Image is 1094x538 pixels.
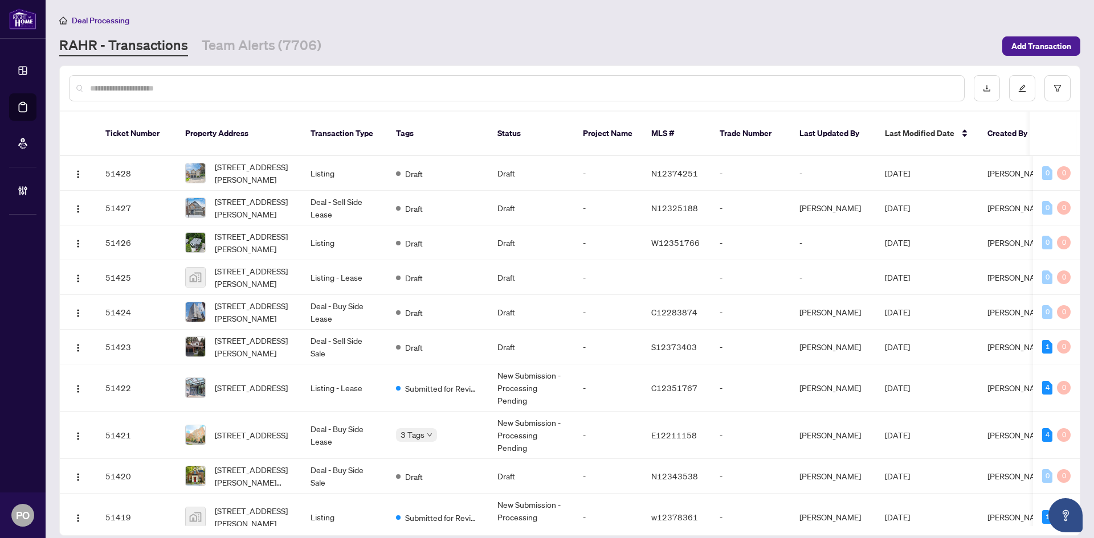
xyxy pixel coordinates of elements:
td: 51422 [96,364,176,412]
span: [DATE] [885,383,910,393]
span: download [983,84,991,92]
img: thumbnail-img [186,302,205,322]
td: - [574,412,642,459]
td: - [574,225,642,260]
td: 51425 [96,260,176,295]
button: Logo [69,303,87,321]
span: [PERSON_NAME] [987,307,1049,317]
div: 0 [1057,236,1071,249]
td: - [711,364,790,412]
span: N12325188 [651,203,698,213]
span: [STREET_ADDRESS] [215,381,288,394]
td: - [711,412,790,459]
button: Logo [69,268,87,286]
span: [PERSON_NAME] [987,237,1049,248]
span: E12211158 [651,430,697,440]
span: home [59,17,67,24]
button: Logo [69,467,87,485]
img: thumbnail-img [186,233,205,252]
div: 1 [1042,510,1052,524]
span: [PERSON_NAME] [987,203,1049,213]
img: logo [9,9,36,30]
td: [PERSON_NAME] [790,412,876,459]
td: - [790,156,876,191]
td: Draft [488,459,574,494]
td: New Submission - Processing Pending [488,364,574,412]
td: Draft [488,225,574,260]
span: S12373403 [651,342,697,352]
img: Logo [74,309,83,318]
span: C12351767 [651,383,697,393]
span: Draft [405,470,423,483]
span: Draft [405,272,423,284]
span: Draft [405,237,423,249]
td: Draft [488,330,574,364]
td: - [711,156,790,191]
span: Draft [405,341,423,354]
img: thumbnail-img [186,163,205,183]
td: 51427 [96,191,176,225]
td: 51428 [96,156,176,191]
th: Property Address [176,112,301,156]
td: - [574,260,642,295]
div: 1 [1042,340,1052,354]
td: Draft [488,295,574,330]
img: thumbnail-img [186,268,205,287]
span: Submitted for Review [405,382,479,395]
div: 0 [1042,236,1052,249]
span: [DATE] [885,272,910,282]
span: [PERSON_NAME] [987,512,1049,522]
span: filter [1054,84,1062,92]
span: [PERSON_NAME] [987,168,1049,178]
td: - [790,225,876,260]
td: [PERSON_NAME] [790,330,876,364]
span: [STREET_ADDRESS][PERSON_NAME] [215,334,292,359]
div: 0 [1042,469,1052,483]
th: Transaction Type [301,112,387,156]
span: [STREET_ADDRESS][PERSON_NAME][PERSON_NAME] [215,463,292,488]
div: 0 [1057,305,1071,319]
button: edit [1009,75,1035,101]
button: download [974,75,1000,101]
span: Draft [405,202,423,215]
span: [STREET_ADDRESS][PERSON_NAME] [215,195,292,220]
td: [PERSON_NAME] [790,191,876,225]
span: Last Modified Date [885,127,954,139]
td: - [574,364,642,412]
img: Logo [74,170,83,179]
th: Created By [978,112,1047,156]
th: Trade Number [711,112,790,156]
img: thumbnail-img [186,425,205,445]
span: [DATE] [885,203,910,213]
span: edit [1018,84,1026,92]
span: [STREET_ADDRESS][PERSON_NAME] [215,230,292,255]
span: W12351766 [651,237,700,248]
th: Last Modified Date [876,112,978,156]
span: [DATE] [885,430,910,440]
img: Logo [74,274,83,283]
td: [PERSON_NAME] [790,459,876,494]
div: 0 [1057,270,1071,284]
span: w12378361 [651,512,698,522]
td: Listing - Lease [301,364,387,412]
td: 51424 [96,295,176,330]
div: 0 [1042,166,1052,180]
span: [STREET_ADDRESS][PERSON_NAME] [215,161,292,186]
span: 3 Tags [401,428,424,441]
img: thumbnail-img [186,466,205,486]
th: Status [488,112,574,156]
div: 0 [1042,201,1052,215]
td: Deal - Buy Side Lease [301,412,387,459]
span: C12283874 [651,307,697,317]
span: N12374251 [651,168,698,178]
span: [STREET_ADDRESS][PERSON_NAME] [215,265,292,290]
span: [STREET_ADDRESS][PERSON_NAME] [215,299,292,325]
td: - [574,156,642,191]
td: 51423 [96,330,176,364]
td: [PERSON_NAME] [790,295,876,330]
img: Logo [74,514,83,523]
span: PO [16,507,30,523]
span: [PERSON_NAME] [987,272,1049,282]
span: [DATE] [885,168,910,178]
td: - [711,225,790,260]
